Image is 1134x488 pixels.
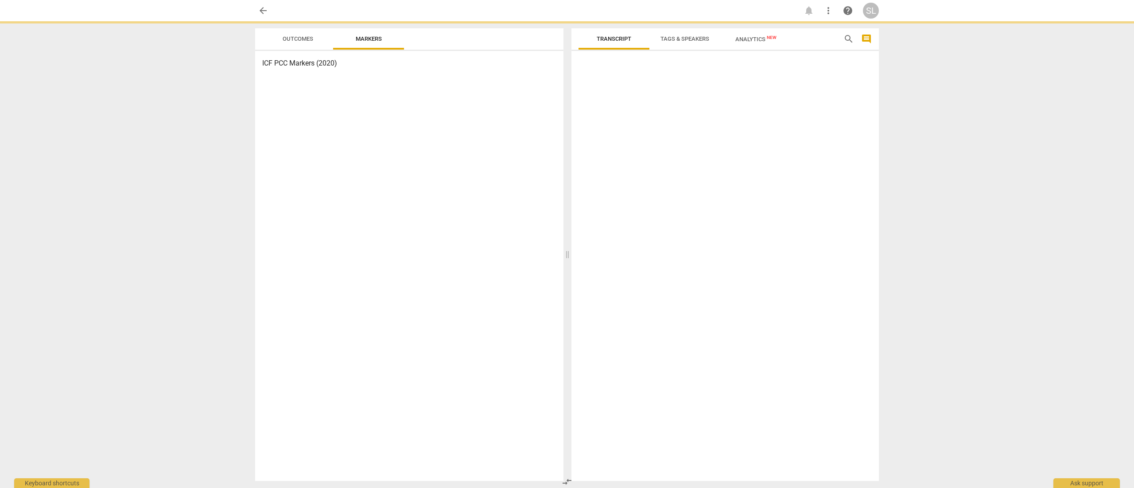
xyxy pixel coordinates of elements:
a: Help [840,3,856,19]
div: Ask support [1053,478,1120,488]
button: SL [863,3,879,19]
span: help [843,5,853,16]
span: Analytics [735,36,777,43]
span: Outcomes [283,35,313,42]
span: Markers [356,35,382,42]
h3: ICF PCC Markers (2020) [262,58,556,69]
span: arrow_back [258,5,268,16]
span: comment [861,34,872,44]
span: search [843,34,854,44]
button: Show/Hide comments [859,32,874,46]
span: New [767,35,777,40]
span: compare_arrows [562,476,572,487]
span: Tags & Speakers [660,35,709,42]
span: more_vert [823,5,834,16]
div: Keyboard shortcuts [14,478,89,488]
button: Search [842,32,856,46]
span: Transcript [597,35,631,42]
